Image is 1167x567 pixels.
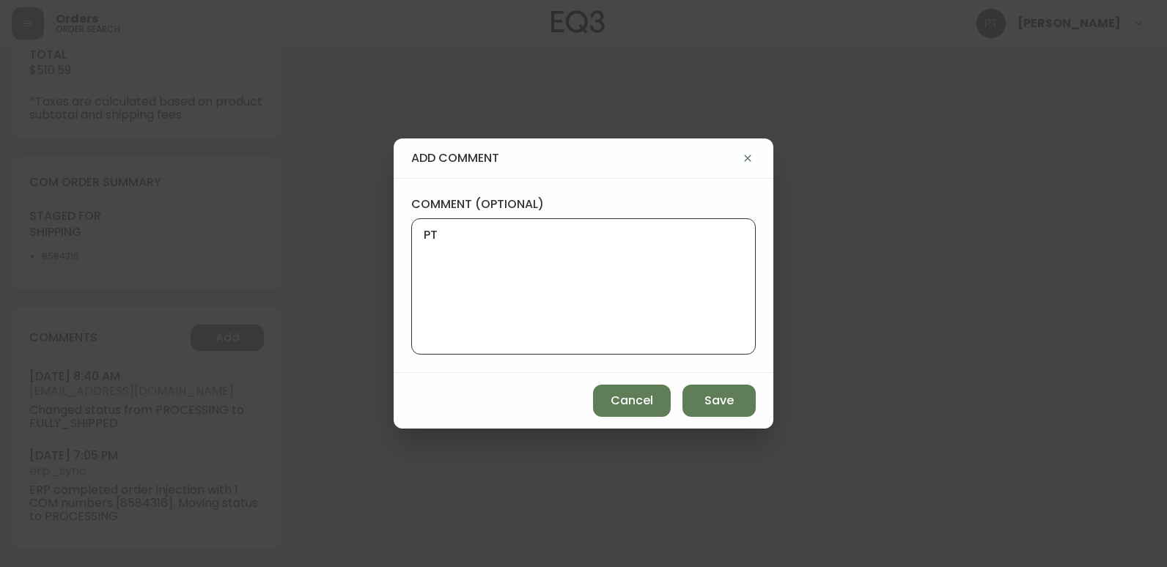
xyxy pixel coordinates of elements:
[593,385,671,417] button: Cancel
[682,385,756,417] button: Save
[704,393,734,409] span: Save
[411,196,756,212] label: comment (optional)
[611,393,653,409] span: Cancel
[424,228,743,345] textarea: PT
[411,150,740,166] h4: add comment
